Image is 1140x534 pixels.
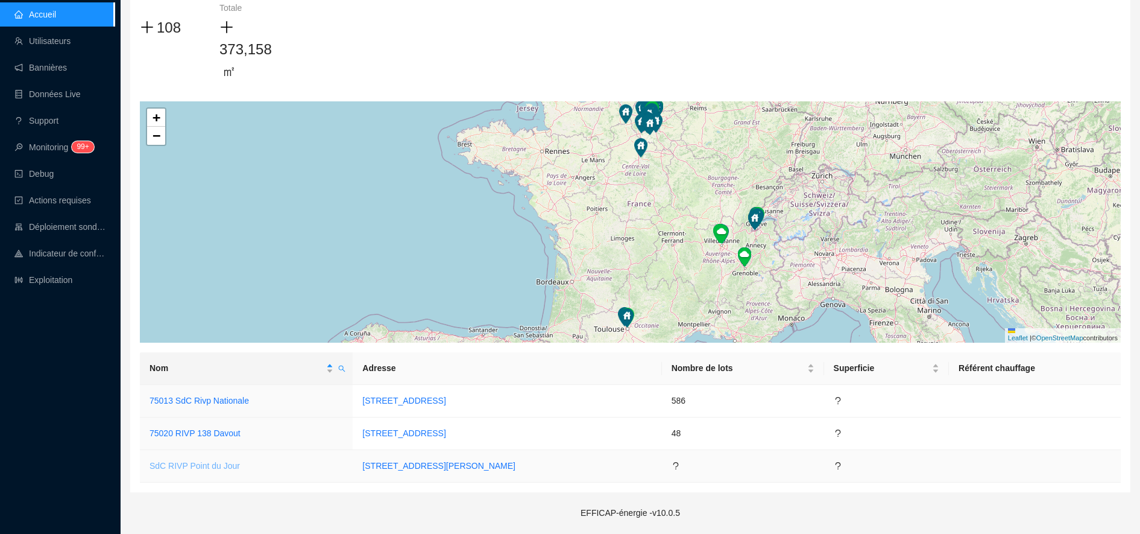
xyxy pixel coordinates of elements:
[140,20,154,34] span: plus
[834,429,842,437] span: question
[642,106,655,126] img: Marker
[147,127,165,145] a: Zoom out
[640,113,653,133] img: Marker
[1008,328,1118,342] a: Leaflet
[150,396,249,405] a: 75013 SdC Rivp Nationale
[362,461,515,471] a: [STREET_ADDRESS][PERSON_NAME]
[621,308,634,327] img: Marker
[751,208,764,227] img: Marker
[751,207,764,226] img: Marker
[641,113,655,133] img: Marker
[834,462,842,470] span: question
[14,116,58,126] a: questionSupport
[153,128,160,143] span: −
[14,89,81,99] a: databaseDonnées Live
[642,115,655,134] img: Marker
[738,247,751,267] img: Marker
[14,275,72,285] a: slidersExploitation
[222,60,236,82] span: ㎡
[618,307,631,326] img: Marker
[750,207,763,226] img: Marker
[150,461,240,471] a: SdC RIVP Point du Jour
[642,114,655,133] img: Marker
[640,113,653,132] img: Marker
[644,103,658,122] img: Marker
[715,224,728,244] img: Marker
[14,142,90,152] a: monitorMonitoring99+
[14,196,23,205] span: check-square
[635,114,648,133] img: Marker
[637,112,650,132] img: Marker
[353,352,661,385] th: Adresse
[153,110,160,125] span: +
[147,109,165,127] a: Zoom in
[336,360,348,377] span: search
[72,141,93,153] sup: 150
[824,352,949,385] th: Superficie
[1030,334,1031,342] span: |
[14,169,54,179] a: codeDebug
[157,19,181,36] span: 108
[362,396,446,405] a: [STREET_ADDRESS]
[14,63,67,72] a: notificationBannières
[362,428,446,438] a: [STREET_ADDRESS]
[1005,328,1121,343] div: © contributors
[640,101,653,120] img: Marker
[14,10,56,19] a: homeAccueil
[662,352,824,385] th: Nombre de lots
[713,224,726,243] img: Marker
[634,138,647,157] img: Marker
[619,104,632,124] img: Marker
[672,396,685,405] span: 586
[29,195,91,205] span: Actions requises
[672,462,680,470] span: question
[338,365,345,372] span: search
[641,113,655,132] img: Marker
[672,362,805,375] span: Nombre de lots
[140,352,353,385] th: Nom
[640,111,653,130] img: Marker
[834,396,842,405] span: question
[150,362,324,375] span: Nom
[150,428,241,438] a: 75020 RIVP 138 Davout
[14,222,106,232] a: clusterDéploiement sondes
[748,211,761,230] img: Marker
[834,362,930,375] span: Superficie
[643,116,657,135] img: Marker
[219,41,272,57] span: 373,158
[14,36,71,46] a: teamUtilisateurs
[219,20,234,34] span: plus
[620,308,634,328] img: Marker
[644,104,657,124] img: Marker
[649,113,663,133] img: Marker
[672,428,681,438] span: 48
[635,100,649,119] img: Marker
[1036,334,1083,342] a: OpenStreetMap
[14,249,106,258] a: heat-mapIndicateur de confort
[641,113,654,132] img: Marker
[949,352,1121,385] th: Référent chauffage
[581,508,680,518] span: EFFICAP-énergie - v10.0.5
[751,207,764,226] img: Marker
